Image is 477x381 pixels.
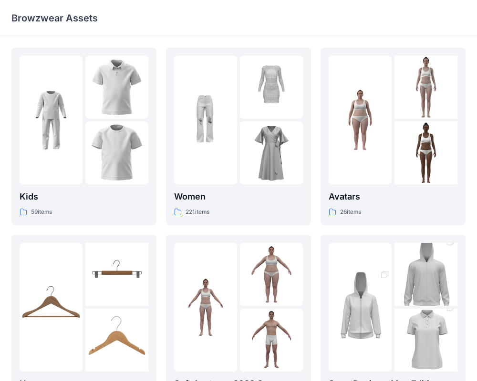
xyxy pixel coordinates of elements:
[20,276,83,339] img: folder 1
[174,190,303,203] p: Women
[174,89,237,151] img: folder 1
[394,227,457,321] img: folder 2
[240,56,303,119] img: folder 2
[85,309,148,371] img: folder 3
[174,276,237,339] img: folder 1
[31,207,52,217] p: 59 items
[329,190,457,203] p: Avatars
[240,243,303,306] img: folder 2
[186,207,209,217] p: 221 items
[166,48,311,225] a: folder 1folder 2folder 3Women221items
[20,89,83,151] img: folder 1
[85,243,148,306] img: folder 2
[321,48,466,225] a: folder 1folder 2folder 3Avatars26items
[240,121,303,184] img: folder 3
[20,190,148,203] p: Kids
[240,309,303,371] img: folder 3
[85,56,148,119] img: folder 2
[85,121,148,184] img: folder 3
[394,121,457,184] img: folder 3
[329,89,392,151] img: folder 1
[394,56,457,119] img: folder 2
[11,48,156,225] a: folder 1folder 2folder 3Kids59items
[329,260,392,354] img: folder 1
[11,11,98,25] p: Browzwear Assets
[340,207,361,217] p: 26 items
